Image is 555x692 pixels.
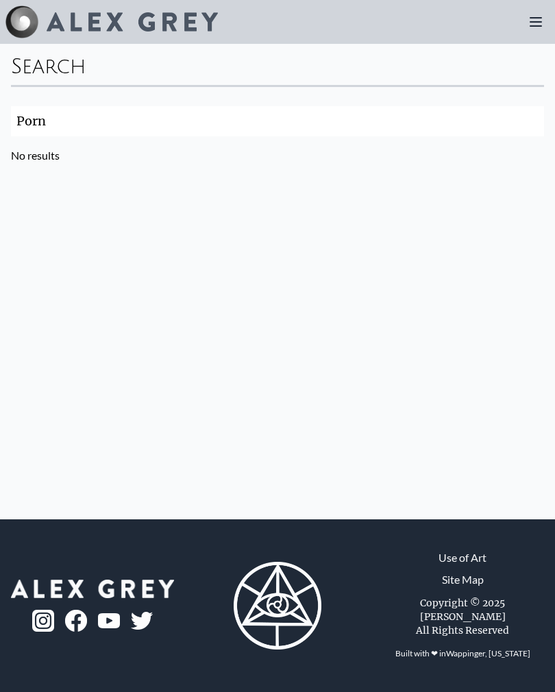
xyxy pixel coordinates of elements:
img: youtube-logo.png [98,613,120,629]
div: No results [11,147,544,164]
img: ig-logo.png [32,610,54,632]
div: Built with ❤ in [390,643,536,665]
a: Use of Art [439,549,486,566]
a: Wappinger, [US_STATE] [446,648,530,658]
input: Search... [11,106,544,136]
img: twitter-logo.png [131,612,153,630]
div: Search [11,55,544,85]
a: Site Map [442,571,484,588]
div: All Rights Reserved [416,623,509,637]
img: fb-logo.png [65,610,87,632]
div: Copyright © 2025 [PERSON_NAME] [386,596,539,623]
